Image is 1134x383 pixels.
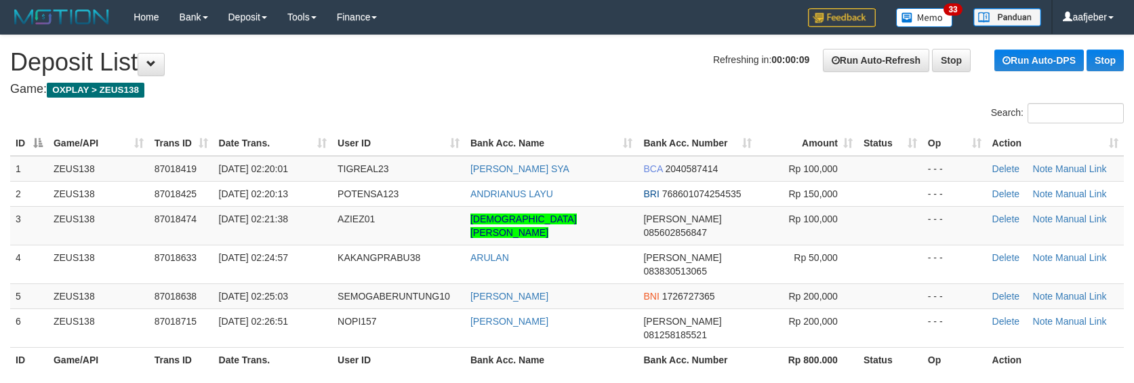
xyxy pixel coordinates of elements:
a: Run Auto-Refresh [823,49,929,72]
td: 2 [10,181,48,206]
span: SEMOGABERUNTUNG10 [338,291,450,302]
span: [DATE] 02:24:57 [219,252,288,263]
span: [PERSON_NAME] [643,214,721,224]
th: Trans ID [149,347,214,372]
a: Stop [932,49,971,72]
span: OXPLAY > ZEUS138 [47,83,144,98]
a: Run Auto-DPS [994,49,1084,71]
h4: Game: [10,83,1124,96]
th: Date Trans. [214,347,332,372]
a: Manual Link [1055,214,1107,224]
a: ARULAN [470,252,509,263]
a: Manual Link [1055,188,1107,199]
img: Button%20Memo.svg [896,8,953,27]
td: 4 [10,245,48,283]
span: 33 [944,3,962,16]
span: [DATE] 02:26:51 [219,316,288,327]
td: - - - [923,181,987,206]
a: [PERSON_NAME] SYA [470,163,569,174]
span: BNI [643,291,659,302]
a: Manual Link [1055,252,1107,263]
span: Copy 2040587414 to clipboard [665,163,718,174]
th: Status: activate to sort column ascending [858,131,923,156]
input: Search: [1028,103,1124,123]
th: Trans ID: activate to sort column ascending [149,131,214,156]
span: 87018425 [155,188,197,199]
img: Feedback.jpg [808,8,876,27]
td: ZEUS138 [48,206,149,245]
a: Delete [992,188,1019,199]
td: - - - [923,283,987,308]
span: NOPI157 [338,316,377,327]
td: 3 [10,206,48,245]
a: Delete [992,214,1019,224]
a: Manual Link [1055,291,1107,302]
span: AZIEZ01 [338,214,375,224]
th: Date Trans.: activate to sort column ascending [214,131,332,156]
span: 87018715 [155,316,197,327]
th: Action: activate to sort column ascending [987,131,1124,156]
span: 87018419 [155,163,197,174]
th: Bank Acc. Number [638,347,757,372]
td: 6 [10,308,48,347]
th: Bank Acc. Name: activate to sort column ascending [465,131,639,156]
span: TIGREAL23 [338,163,388,174]
span: [DATE] 02:20:01 [219,163,288,174]
span: BRI [643,188,659,199]
span: POTENSA123 [338,188,399,199]
a: ANDRIANUS LAYU [470,188,553,199]
td: - - - [923,206,987,245]
span: [PERSON_NAME] [643,252,721,263]
span: Copy 083830513065 to clipboard [643,266,706,277]
span: Copy 081258185521 to clipboard [643,329,706,340]
a: Note [1033,291,1053,302]
td: ZEUS138 [48,245,149,283]
span: Rp 100,000 [789,163,838,174]
th: Action [987,347,1124,372]
span: Copy 085602856847 to clipboard [643,227,706,238]
a: [PERSON_NAME] [470,316,548,327]
span: [PERSON_NAME] [643,316,721,327]
span: 87018633 [155,252,197,263]
span: Rp 50,000 [794,252,838,263]
span: [DATE] 02:20:13 [219,188,288,199]
span: [DATE] 02:21:38 [219,214,288,224]
a: Delete [992,163,1019,174]
th: ID: activate to sort column descending [10,131,48,156]
th: Rp 800.000 [757,347,858,372]
span: Rp 100,000 [789,214,838,224]
td: ZEUS138 [48,308,149,347]
th: User ID [332,347,465,372]
a: Manual Link [1055,316,1107,327]
a: Note [1033,214,1053,224]
a: [DEMOGRAPHIC_DATA][PERSON_NAME] [470,214,577,238]
a: [PERSON_NAME] [470,291,548,302]
span: KAKANGPRABU38 [338,252,420,263]
th: Game/API [48,347,149,372]
td: - - - [923,156,987,182]
a: Delete [992,252,1019,263]
td: ZEUS138 [48,181,149,206]
th: Op [923,347,987,372]
a: Manual Link [1055,163,1107,174]
td: ZEUS138 [48,283,149,308]
td: ZEUS138 [48,156,149,182]
span: Rp 150,000 [789,188,838,199]
span: Refreshing in: [713,54,809,65]
h1: Deposit List [10,49,1124,76]
span: Copy 1726727365 to clipboard [662,291,715,302]
label: Search: [991,103,1124,123]
span: 87018638 [155,291,197,302]
a: Stop [1087,49,1124,71]
th: Bank Acc. Name [465,347,639,372]
span: Rp 200,000 [789,291,838,302]
a: Note [1033,316,1053,327]
th: Bank Acc. Number: activate to sort column ascending [638,131,757,156]
td: 5 [10,283,48,308]
a: Note [1033,252,1053,263]
a: Note [1033,163,1053,174]
th: User ID: activate to sort column ascending [332,131,465,156]
th: Game/API: activate to sort column ascending [48,131,149,156]
span: [DATE] 02:25:03 [219,291,288,302]
a: Note [1033,188,1053,199]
